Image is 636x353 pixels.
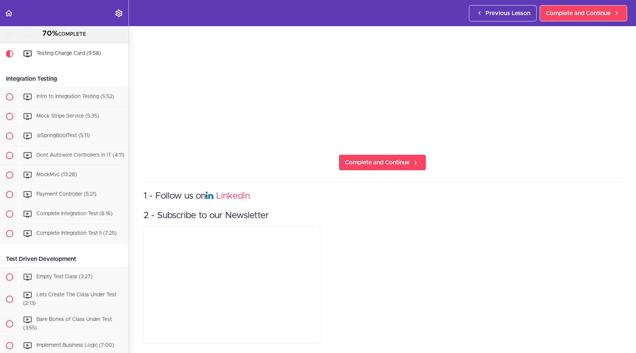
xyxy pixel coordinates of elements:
span: Lets Create The Class Under Test (2:13) [23,292,116,306]
span: 70% [42,30,58,37]
div: COMPLETE [9,29,119,39]
a: Complete and Continue [540,5,627,21]
span: Empty Test Class (3:27) [36,274,92,279]
svg: Back to course curriculum [4,9,13,18]
svg: Settings Menu [114,9,123,18]
span: Complete and Continue [345,158,410,167]
span: Intro to Integration Testing (5:52) [36,94,114,99]
span: Mock Stripe Service (5:35) [36,113,99,119]
span: Complete Integration Test (8:16) [36,211,113,216]
span: MockMvc (13:28) [36,172,77,177]
span: Bare Bones of Class Under Test (3:55) [23,317,112,331]
span: Implement Business Logic (7:00) [36,343,114,348]
span: Previous Lesson [485,9,530,18]
a: LinkedIn [216,192,250,200]
a: Previous Lesson [469,5,537,21]
span: Complete and Continue [546,9,611,18]
a: Complete and Continue [339,154,426,171]
span: Testing Charge Card (9:58) [36,51,101,56]
span: @SpringBootTest (5:11) [36,133,90,138]
h3: 2 - Subscribe to our Newsletter [144,210,621,222]
span: Dont Autowire Controllers in IT (4:11) [36,153,124,158]
span: Payment Controller (5:21) [36,192,96,197]
h3: 1 - Follow us on [144,190,621,202]
span: Complete Integration Test II (7:25) [36,231,117,236]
